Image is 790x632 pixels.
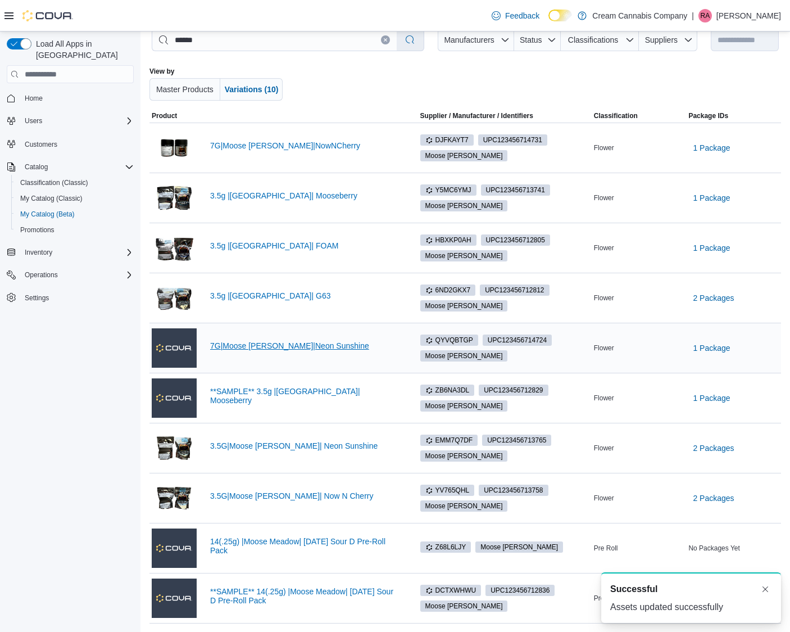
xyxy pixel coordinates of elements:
span: 1 Package [693,192,730,204]
span: Supplier / Manufacturer / Identifiers [405,111,533,120]
span: Classification [594,111,638,120]
span: Master Products [156,85,214,94]
a: Promotions [16,223,59,237]
span: DJFKAYT7 [425,135,469,145]
button: Promotions [11,222,138,238]
button: My Catalog (Classic) [11,191,138,206]
span: Y5MC6YMJ [420,184,476,196]
button: Customers [2,136,138,152]
span: Operations [20,268,134,282]
span: 2 Packages [693,443,734,454]
span: UPC 123456713758 [484,485,543,495]
span: UPC 123456714724 [488,335,547,345]
span: Feedback [505,10,539,21]
span: DJFKAYT7 [420,134,474,146]
span: Catalog [25,162,48,171]
a: **SAMPLE** 3.5g |[GEOGRAPHIC_DATA]| Mooseberry [210,387,400,405]
span: UPC123456714731 [478,134,547,146]
div: Flower [592,441,687,455]
span: ZB6NA3DL [425,385,470,395]
span: 1 Package [693,242,730,254]
span: 6ND2GKX7 [420,285,476,296]
a: Customers [20,138,62,151]
div: Flower [592,291,687,305]
img: **SAMPLE** 3.5g |Moose Meadow| Mooseberry [152,378,197,418]
span: Users [20,114,134,128]
span: My Catalog (Classic) [20,194,83,203]
div: Flower [592,191,687,205]
span: UPC 123456712836 [491,585,550,595]
img: 3.5g |Moose Meadow| FOAM [152,225,197,270]
span: YV765QHL [420,485,475,496]
span: Moose [PERSON_NAME] [425,201,503,211]
button: My Catalog (Beta) [11,206,138,222]
span: ZB6NA3DL [420,385,475,396]
span: Customers [20,137,134,151]
span: Classifications [568,35,618,44]
div: Notification [610,583,772,596]
span: 6ND2GKX7 [425,285,471,295]
span: Promotions [16,223,134,237]
button: 1 Package [688,187,734,209]
span: Moose Meadows [475,541,563,553]
span: Moose [PERSON_NAME] [425,351,503,361]
span: Package IDs [688,111,728,120]
input: Dark Mode [548,10,572,21]
span: Variations (10) [225,85,279,94]
button: 1 Package [688,387,734,409]
button: Users [2,113,138,129]
button: Master Products [149,78,220,101]
span: UPC 123456712829 [484,385,543,395]
span: Classification (Classic) [20,178,88,187]
span: 1 Package [693,342,730,354]
button: 2 Packages [688,287,738,309]
label: View by [149,67,174,76]
button: 1 Package [688,237,734,259]
span: Inventory [25,248,52,257]
span: Moose Meadows [420,150,508,161]
div: Supplier / Manufacturer / Identifiers [420,111,533,120]
span: Dark Mode [548,21,549,22]
span: Z68L6LJY [420,541,471,553]
a: 7G|Moose [PERSON_NAME]|Neon Sunshine [210,341,400,350]
span: My Catalog (Beta) [20,210,75,219]
span: Moose [PERSON_NAME] [480,542,558,552]
img: Cova [22,10,73,21]
span: DCTXWHWU [420,585,482,596]
div: Flower [592,491,687,505]
span: YV765QHL [425,485,470,495]
span: My Catalog (Classic) [16,192,134,205]
span: Moose Meadows [420,601,508,612]
span: UPC 123456712812 [485,285,544,295]
img: 3.5g |Moose Meadow| Mooseberry [152,175,197,220]
span: Product [152,111,177,120]
a: 3.5g |[GEOGRAPHIC_DATA]| Mooseberry [210,191,400,200]
a: 3.5G|Moose [PERSON_NAME]| Neon Sunshine [210,441,400,450]
span: Settings [25,294,49,303]
span: UPC 123456713741 [486,185,545,195]
span: Classification (Classic) [16,176,134,189]
button: 1 Package [688,337,734,359]
span: UPC123456712836 [485,585,555,596]
span: Moose Meadows [420,300,508,312]
span: 1 Package [693,392,730,404]
span: UPC123456713765 [482,435,551,446]
span: Load All Apps in [GEOGRAPHIC_DATA] [31,38,134,61]
span: 2 Packages [693,292,734,304]
span: Moose [PERSON_NAME] [425,151,503,161]
div: Flower [592,141,687,155]
a: Settings [20,291,53,305]
span: Users [25,116,42,125]
span: Moose [PERSON_NAME] [425,301,503,311]
button: Dismiss toast [759,583,772,596]
span: Customers [25,140,57,149]
div: Pre Roll [592,541,687,555]
button: Catalog [2,159,138,175]
span: Promotions [20,225,55,234]
a: 3.5g |[GEOGRAPHIC_DATA]| G63 [210,291,400,300]
div: Flower [592,241,687,255]
span: EMM7Q7DF [425,435,473,445]
span: Moose [PERSON_NAME] [425,401,503,411]
img: 7G|Moose Meadows|Neon Sunshine [152,328,197,368]
div: No Packages Yet [686,541,781,555]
